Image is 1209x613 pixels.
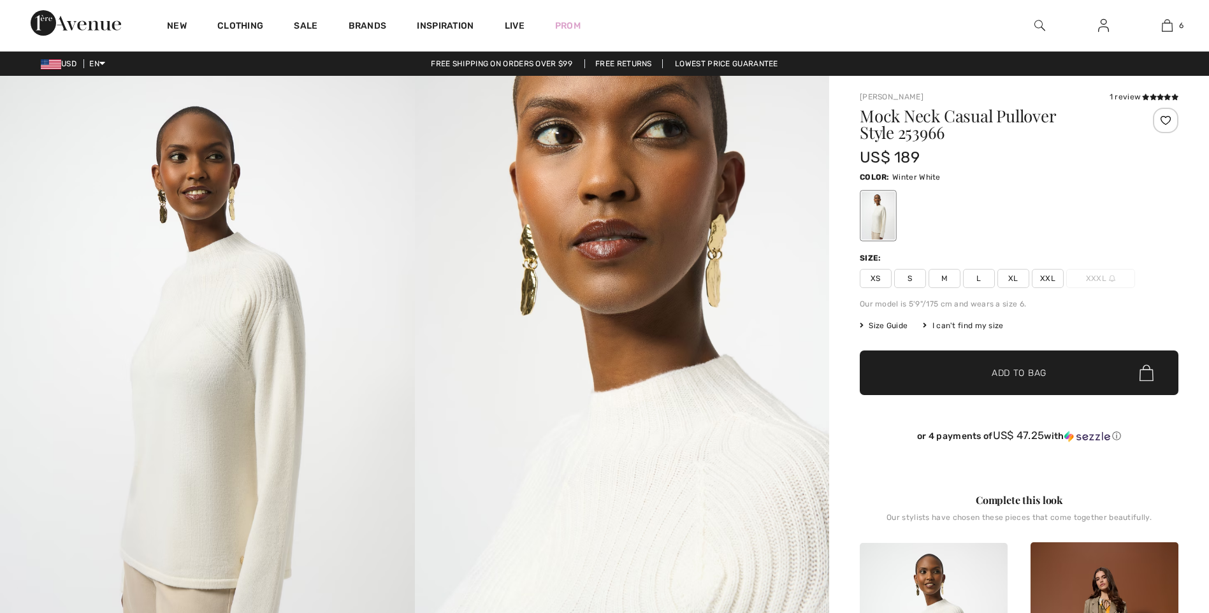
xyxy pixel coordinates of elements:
span: XS [860,269,892,288]
h1: Mock Neck Casual Pullover Style 253966 [860,108,1126,141]
span: US$ 47.25 [993,429,1045,442]
div: or 4 payments of with [860,429,1178,442]
div: Our model is 5'9"/175 cm and wears a size 6. [860,298,1178,310]
a: [PERSON_NAME] [860,92,923,101]
div: I can't find my size [923,320,1003,331]
span: S [894,269,926,288]
a: Free shipping on orders over $99 [421,59,583,68]
span: EN [89,59,105,68]
div: Our stylists have chosen these pieces that come together beautifully. [860,513,1178,532]
div: Size: [860,252,884,264]
span: XXL [1032,269,1064,288]
a: 6 [1136,18,1198,33]
a: Brands [349,20,387,34]
span: M [929,269,960,288]
img: ring-m.svg [1109,275,1115,282]
span: L [963,269,995,288]
img: Bag.svg [1140,364,1154,381]
span: US$ 189 [860,148,920,166]
a: Live [505,19,525,32]
span: Add to Bag [992,366,1046,380]
a: Lowest Price Guarantee [665,59,788,68]
span: XL [997,269,1029,288]
a: Free Returns [584,59,663,68]
img: 1ère Avenue [31,10,121,36]
img: My Info [1098,18,1109,33]
span: 6 [1179,20,1184,31]
span: Size Guide [860,320,908,331]
a: Sign In [1088,18,1119,34]
img: search the website [1034,18,1045,33]
button: Add to Bag [860,350,1178,395]
span: Winter White [892,173,941,182]
img: Sezzle [1064,431,1110,442]
a: Clothing [217,20,263,34]
div: Winter White [862,192,895,240]
img: My Bag [1162,18,1173,33]
span: XXXL [1066,269,1135,288]
a: New [167,20,187,34]
div: Complete this look [860,493,1178,508]
span: USD [41,59,82,68]
div: 1 review [1110,91,1178,103]
span: Inspiration [417,20,474,34]
a: Sale [294,20,317,34]
img: US Dollar [41,59,61,69]
div: or 4 payments ofUS$ 47.25withSezzle Click to learn more about Sezzle [860,429,1178,447]
span: Color: [860,173,890,182]
a: Prom [555,19,581,32]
